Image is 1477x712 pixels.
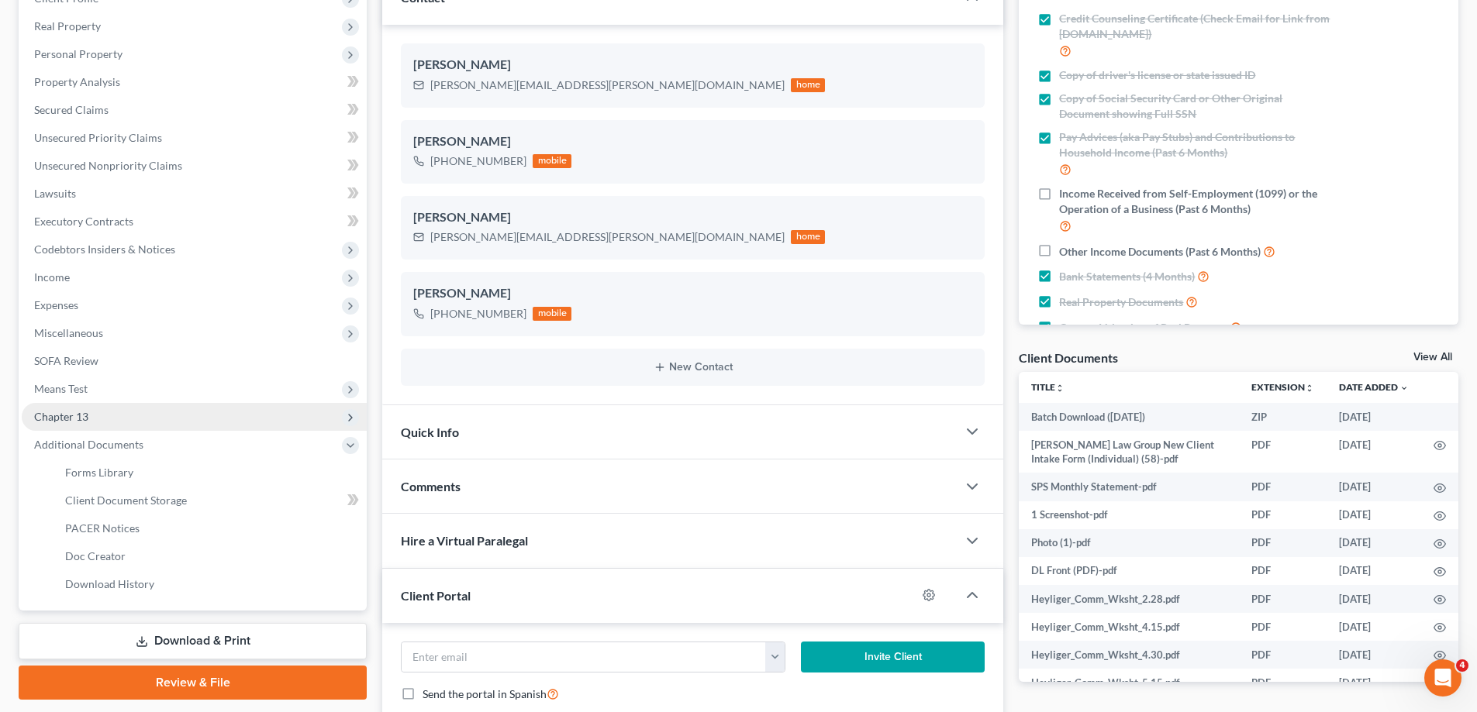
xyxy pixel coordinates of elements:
[1399,384,1409,393] i: expand_more
[413,361,972,373] button: New Contact
[34,103,109,116] span: Secured Claims
[34,354,98,367] span: SOFA Review
[22,152,367,180] a: Unsecured Nonpriority Claims
[1413,352,1452,363] a: View All
[430,229,785,245] div: [PERSON_NAME][EMAIL_ADDRESS][PERSON_NAME][DOMAIN_NAME]
[1239,403,1327,431] td: ZIP
[1251,381,1314,393] a: Extensionunfold_more
[34,298,78,311] span: Expenses
[34,242,175,256] span: Codebtors Insiders & Notices
[1059,67,1255,83] span: Copy of driver's license or state issued ID
[430,77,785,93] div: [PERSON_NAME][EMAIL_ADDRESS][PERSON_NAME][DOMAIN_NAME]
[1019,501,1239,529] td: 1 Screenshot-pdf
[1019,585,1239,613] td: Heyliger_Comm_Wksht_2.28.pdf
[1019,669,1239,697] td: Heyliger_Comm_Wksht_5.15.pdf
[22,68,367,96] a: Property Analysis
[1059,320,1227,335] span: Current Valuation of Real Property
[53,542,367,570] a: Doc Creator
[34,75,120,88] span: Property Analysis
[1327,613,1421,641] td: [DATE]
[53,459,367,487] a: Forms Library
[34,215,133,228] span: Executory Contracts
[401,588,471,603] span: Client Portal
[1019,613,1239,641] td: Heyliger_Comm_Wksht_4.15.pdf
[791,230,825,244] div: home
[53,514,367,542] a: PACER Notices
[1327,669,1421,697] td: [DATE]
[1059,294,1183,310] span: Real Property Documents
[34,47,123,60] span: Personal Property
[413,208,972,227] div: [PERSON_NAME]
[34,159,182,172] span: Unsecured Nonpriority Claims
[801,641,985,672] button: Invite Client
[34,326,103,339] span: Miscellaneous
[1339,381,1409,393] a: Date Added expand_more
[34,187,76,200] span: Lawsuits
[413,132,972,151] div: [PERSON_NAME]
[1239,501,1327,529] td: PDF
[1019,473,1239,500] td: SPS Monthly Statement-pdf
[22,96,367,124] a: Secured Claims
[22,180,367,208] a: Lawsuits
[1327,529,1421,557] td: [DATE]
[1059,91,1335,122] span: Copy of Social Security Card or Other Original Document showing Full SSN
[34,382,88,395] span: Means Test
[401,425,459,439] span: Quick Info
[401,479,461,494] span: Comments
[1239,585,1327,613] td: PDF
[430,306,526,322] div: [PHONE_NUMBER]
[1239,613,1327,641] td: PDF
[65,577,154,590] span: Download History
[1327,557,1421,585] td: [DATE]
[1059,244,1261,260] span: Other Income Documents (Past 6 Months)
[34,131,162,144] span: Unsecured Priority Claims
[1239,529,1327,557] td: PDF
[1059,11,1335,42] span: Credit Counseling Certificate (Check Email for Link from [DOMAIN_NAME])
[1239,641,1327,669] td: PDF
[34,410,88,423] span: Chapter 13
[1019,529,1239,557] td: Photo (1)-pdf
[413,284,972,303] div: [PERSON_NAME]
[1305,384,1314,393] i: unfold_more
[22,347,367,375] a: SOFA Review
[1055,384,1065,393] i: unfold_more
[1327,403,1421,431] td: [DATE]
[1327,501,1421,529] td: [DATE]
[34,270,70,284] span: Income
[22,124,367,152] a: Unsecured Priority Claims
[1239,431,1327,473] td: PDF
[791,78,825,92] div: home
[1019,641,1239,669] td: Heyliger_Comm_Wksht_4.30.pdf
[1239,557,1327,585] td: PDF
[1424,659,1461,697] iframe: Intercom live chat
[1019,403,1239,431] td: Batch Download ([DATE])
[53,487,367,514] a: Client Document Storage
[65,466,133,479] span: Forms Library
[1327,431,1421,473] td: [DATE]
[65,494,187,507] span: Client Document Storage
[1327,641,1421,669] td: [DATE]
[1059,186,1335,217] span: Income Received from Self-Employment (1099) or the Operation of a Business (Past 6 Months)
[19,666,367,700] a: Review & File
[1019,349,1118,366] div: Client Documents
[1059,269,1195,284] span: Bank Statements (4 Months)
[402,642,766,672] input: Enter email
[65,521,140,535] span: PACER Notices
[413,56,972,74] div: [PERSON_NAME]
[1031,381,1065,393] a: Titleunfold_more
[533,154,571,168] div: mobile
[1019,431,1239,473] td: [PERSON_NAME] Law Group New Client Intake Form (Individual) (58)-pdf
[430,153,526,169] div: [PHONE_NUMBER]
[1239,473,1327,500] td: PDF
[65,549,126,562] span: Doc Creator
[1456,659,1468,672] span: 4
[1019,557,1239,585] td: DL Front (PDF)-pdf
[19,623,367,659] a: Download & Print
[1327,585,1421,613] td: [DATE]
[401,533,528,548] span: Hire a Virtual Paralegal
[1327,473,1421,500] td: [DATE]
[1239,669,1327,697] td: PDF
[22,208,367,236] a: Executory Contracts
[533,307,571,321] div: mobile
[1059,129,1335,160] span: Pay Advices (aka Pay Stubs) and Contributions to Household Income (Past 6 Months)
